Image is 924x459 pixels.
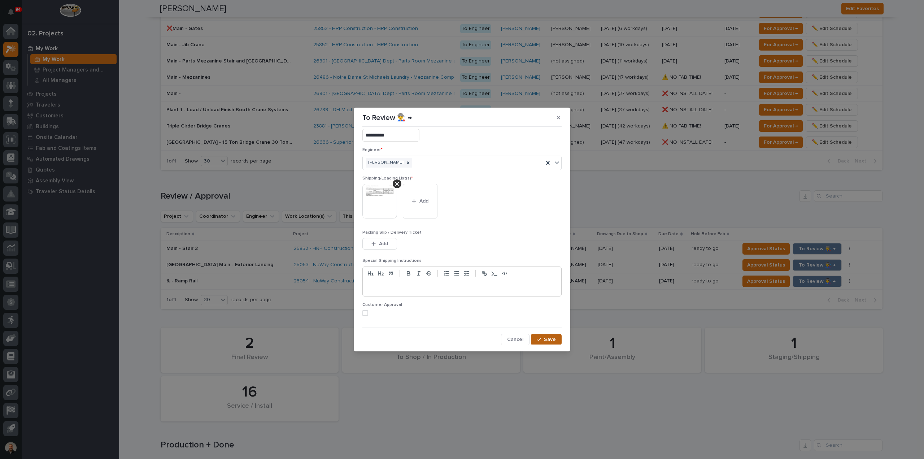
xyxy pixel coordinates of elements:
[362,303,402,307] span: Customer Approval
[419,198,428,204] span: Add
[362,238,397,250] button: Add
[403,184,437,218] button: Add
[362,113,412,122] p: To Review 👨‍🏭 →
[501,334,529,345] button: Cancel
[366,158,404,168] div: [PERSON_NAME]
[544,336,556,343] span: Save
[362,230,422,235] span: Packing Slip / Delivery Ticket
[362,176,413,181] span: Shipping/Loading List(s)
[507,336,523,343] span: Cancel
[362,259,422,263] span: Special Shipping Instructions
[362,148,383,152] span: Engineer
[379,241,388,247] span: Add
[531,334,562,345] button: Save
